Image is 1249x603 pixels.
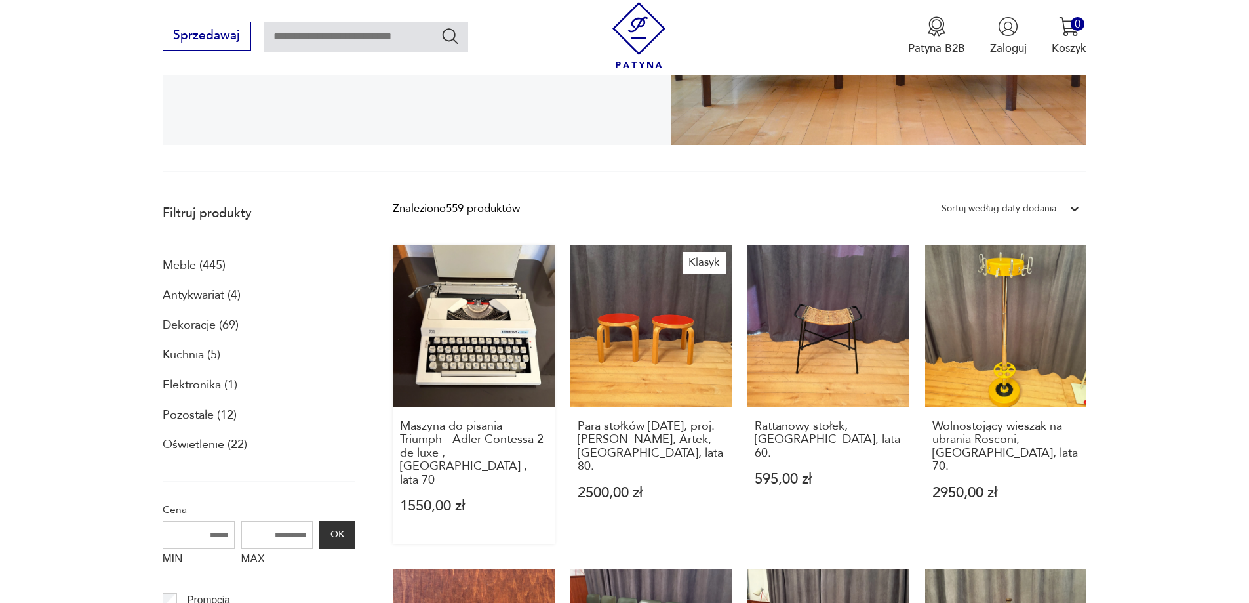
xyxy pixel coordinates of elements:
[926,16,947,37] img: Ikona medalu
[578,420,725,474] h3: Para stołków [DATE], proj. [PERSON_NAME], Artek, [GEOGRAPHIC_DATA], lata 80.
[908,16,965,56] a: Ikona medaluPatyna B2B
[163,31,251,42] a: Sprzedawaj
[925,245,1087,544] a: Wolnostojący wieszak na ubrania Rosconi, Niemcy, lata 70.Wolnostojący wieszak na ubrania Rosconi,...
[942,200,1056,217] div: Sortuj według daty dodania
[932,420,1080,474] h3: Wolnostojący wieszak na ubrania Rosconi, [GEOGRAPHIC_DATA], lata 70.
[990,41,1027,56] p: Zaloguj
[163,22,251,51] button: Sprzedawaj
[908,16,965,56] button: Patyna B2B
[163,344,220,366] a: Kuchnia (5)
[241,549,313,573] label: MAX
[319,521,355,549] button: OK
[747,245,909,544] a: Rattanowy stołek, Holandia, lata 60.Rattanowy stołek, [GEOGRAPHIC_DATA], lata 60.595,00 zł
[1052,16,1086,56] button: 0Koszyk
[163,404,237,426] a: Pozostałe (12)
[755,420,902,460] h3: Rattanowy stołek, [GEOGRAPHIC_DATA], lata 60.
[163,501,355,518] p: Cena
[400,499,547,513] p: 1550,00 zł
[163,205,355,222] p: Filtruj produkty
[393,200,520,217] div: Znaleziono 559 produktów
[393,245,555,544] a: Maszyna do pisania Triumph - Adler Contessa 2 de luxe , Niemcy , lata 70Maszyna do pisania Triump...
[163,284,241,306] a: Antykwariat (4)
[400,420,547,487] h3: Maszyna do pisania Triumph - Adler Contessa 2 de luxe , [GEOGRAPHIC_DATA] , lata 70
[908,41,965,56] p: Patyna B2B
[441,26,460,45] button: Szukaj
[163,314,239,337] a: Dekoracje (69)
[606,2,672,68] img: Patyna - sklep z meblami i dekoracjami vintage
[163,434,247,456] a: Oświetlenie (22)
[1052,41,1086,56] p: Koszyk
[163,549,235,573] label: MIN
[578,486,725,500] p: 2500,00 zł
[1059,16,1079,37] img: Ikona koszyka
[990,16,1027,56] button: Zaloguj
[998,16,1018,37] img: Ikonka użytkownika
[1071,17,1084,31] div: 0
[570,245,732,544] a: KlasykPara stołków NE60, proj. Alvar Aalto, Artek, Finlandia, lata 80.Para stołków [DATE], proj. ...
[932,486,1080,500] p: 2950,00 zł
[163,374,237,396] a: Elektronika (1)
[163,255,226,277] a: Meble (445)
[755,472,902,486] p: 595,00 zł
